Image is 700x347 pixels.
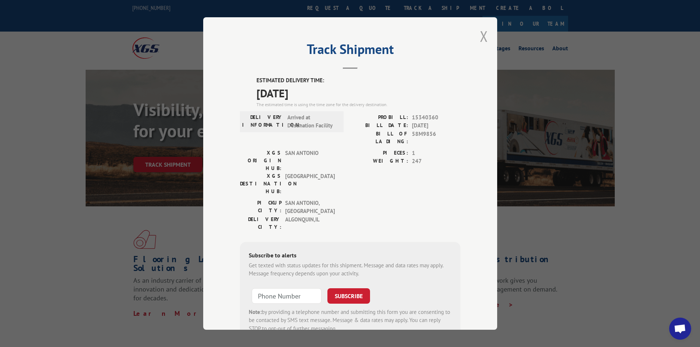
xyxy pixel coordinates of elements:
div: Subscribe to alerts [249,251,452,261]
span: ALGONQUIN , IL [285,216,335,231]
input: Phone Number [252,288,322,304]
span: 1 [412,149,460,158]
div: Get texted with status updates for this shipment. Message and data rates may apply. Message frequ... [249,261,452,278]
div: The estimated time is using the time zone for the delivery destination. [256,101,460,108]
a: Open chat [669,318,691,340]
label: BILL DATE: [350,122,408,130]
span: 15340360 [412,113,460,122]
label: XGS ORIGIN HUB: [240,149,281,172]
button: Close modal [480,26,488,46]
label: XGS DESTINATION HUB: [240,172,281,195]
label: WEIGHT: [350,157,408,166]
span: SAN ANTONIO , [GEOGRAPHIC_DATA] [285,199,335,216]
label: PROBILL: [350,113,408,122]
span: [DATE] [256,85,460,101]
span: [GEOGRAPHIC_DATA] [285,172,335,195]
label: DELIVERY INFORMATION: [242,113,284,130]
span: SAN ANTONIO [285,149,335,172]
label: DELIVERY CITY: [240,216,281,231]
label: BILL OF LADING: [350,130,408,145]
span: 58M9856 [412,130,460,145]
label: PICKUP CITY: [240,199,281,216]
span: Arrived at Destination Facility [287,113,337,130]
div: by providing a telephone number and submitting this form you are consenting to be contacted by SM... [249,308,452,333]
label: PIECES: [350,149,408,158]
span: 247 [412,157,460,166]
button: SUBSCRIBE [327,288,370,304]
label: ESTIMATED DELIVERY TIME: [256,76,460,85]
h2: Track Shipment [240,44,460,58]
span: [DATE] [412,122,460,130]
strong: Note: [249,308,262,315]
